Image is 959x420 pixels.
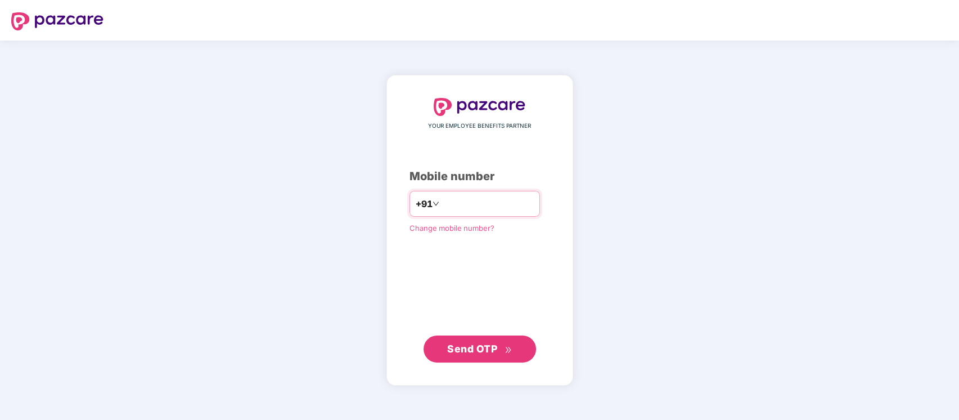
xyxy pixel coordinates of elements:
[11,12,103,30] img: logo
[447,343,497,355] span: Send OTP
[424,336,536,363] button: Send OTPdouble-right
[416,197,433,211] span: +91
[505,346,512,354] span: double-right
[434,98,526,116] img: logo
[409,168,550,185] div: Mobile number
[409,224,494,233] a: Change mobile number?
[433,200,439,207] span: down
[428,122,531,131] span: YOUR EMPLOYEE BENEFITS PARTNER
